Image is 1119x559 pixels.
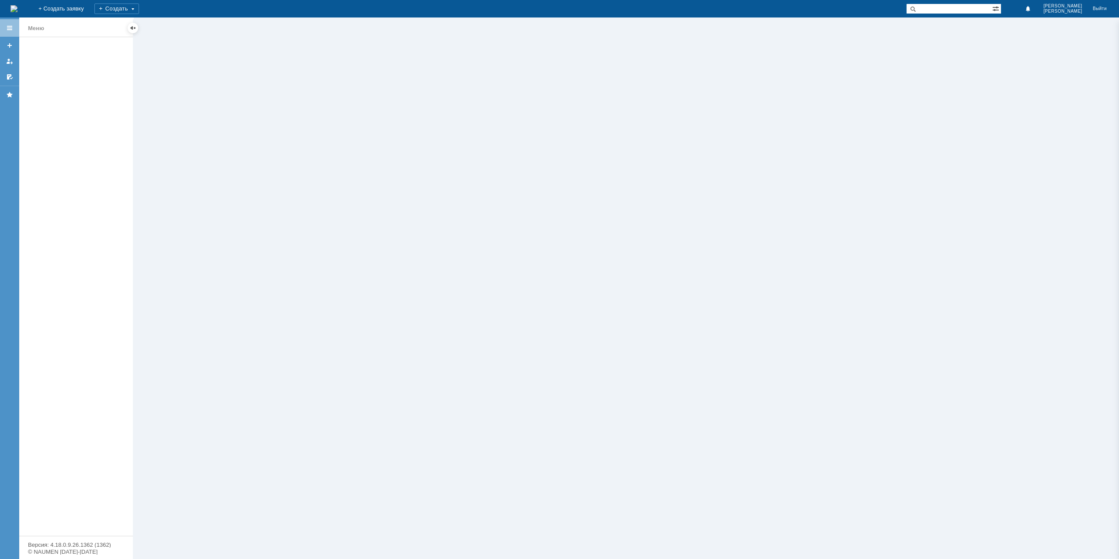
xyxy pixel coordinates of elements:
[28,23,44,34] div: Меню
[1043,9,1082,14] span: [PERSON_NAME]
[128,23,138,33] div: Скрыть меню
[992,4,1001,12] span: Расширенный поиск
[1043,3,1082,9] span: [PERSON_NAME]
[10,5,17,12] a: Перейти на домашнюю страницу
[94,3,139,14] div: Создать
[28,542,124,548] div: Версия: 4.18.0.9.26.1362 (1362)
[10,5,17,12] img: logo
[28,549,124,555] div: © NAUMEN [DATE]-[DATE]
